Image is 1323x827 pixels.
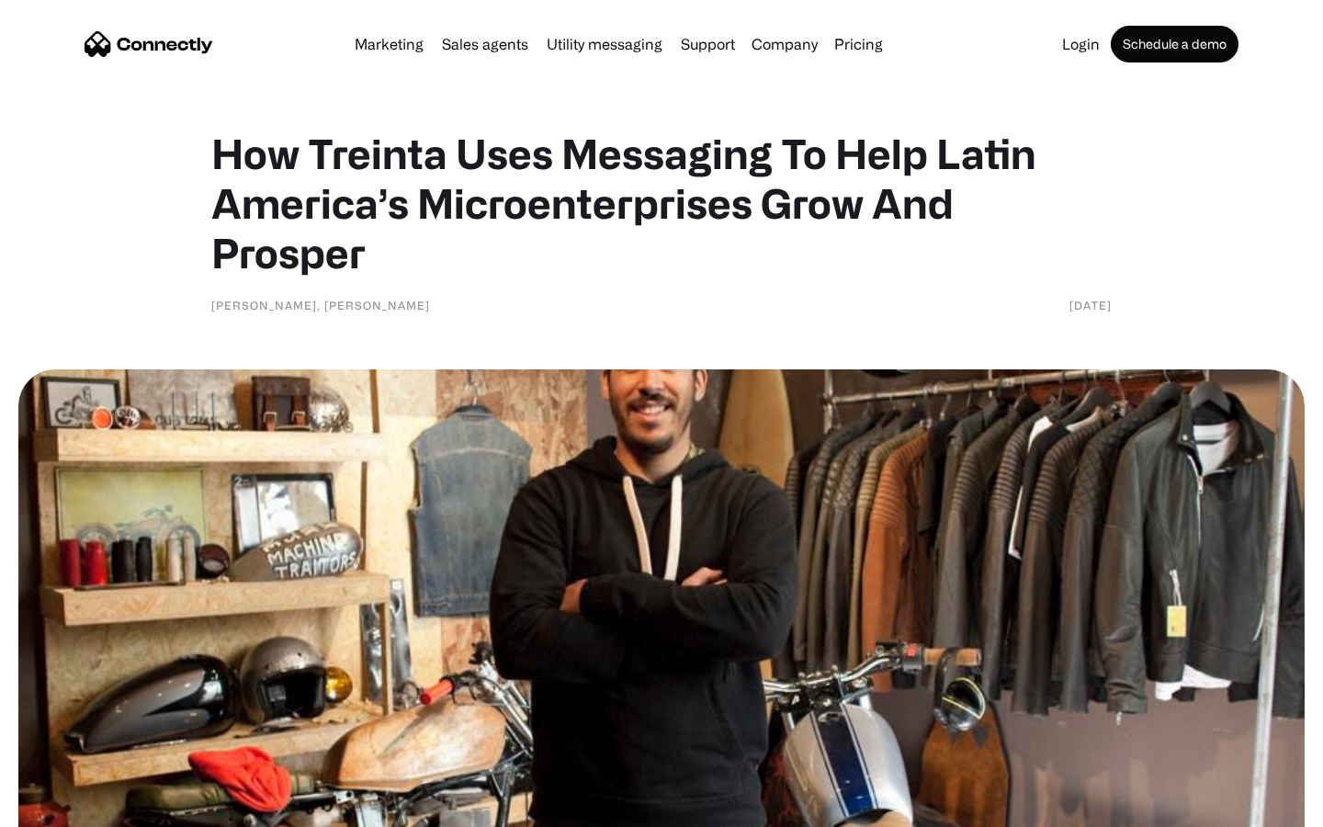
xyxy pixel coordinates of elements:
aside: Language selected: English [18,795,110,821]
a: Login [1055,37,1107,51]
h1: How Treinta Uses Messaging To Help Latin America’s Microenterprises Grow And Prosper [211,129,1112,278]
div: Company [752,31,818,57]
a: Sales agents [435,37,536,51]
a: Marketing [347,37,431,51]
a: Utility messaging [539,37,670,51]
a: Schedule a demo [1111,26,1238,62]
a: Pricing [827,37,890,51]
ul: Language list [37,795,110,821]
div: [DATE] [1069,296,1112,314]
div: [PERSON_NAME], [PERSON_NAME] [211,296,430,314]
a: Support [673,37,742,51]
